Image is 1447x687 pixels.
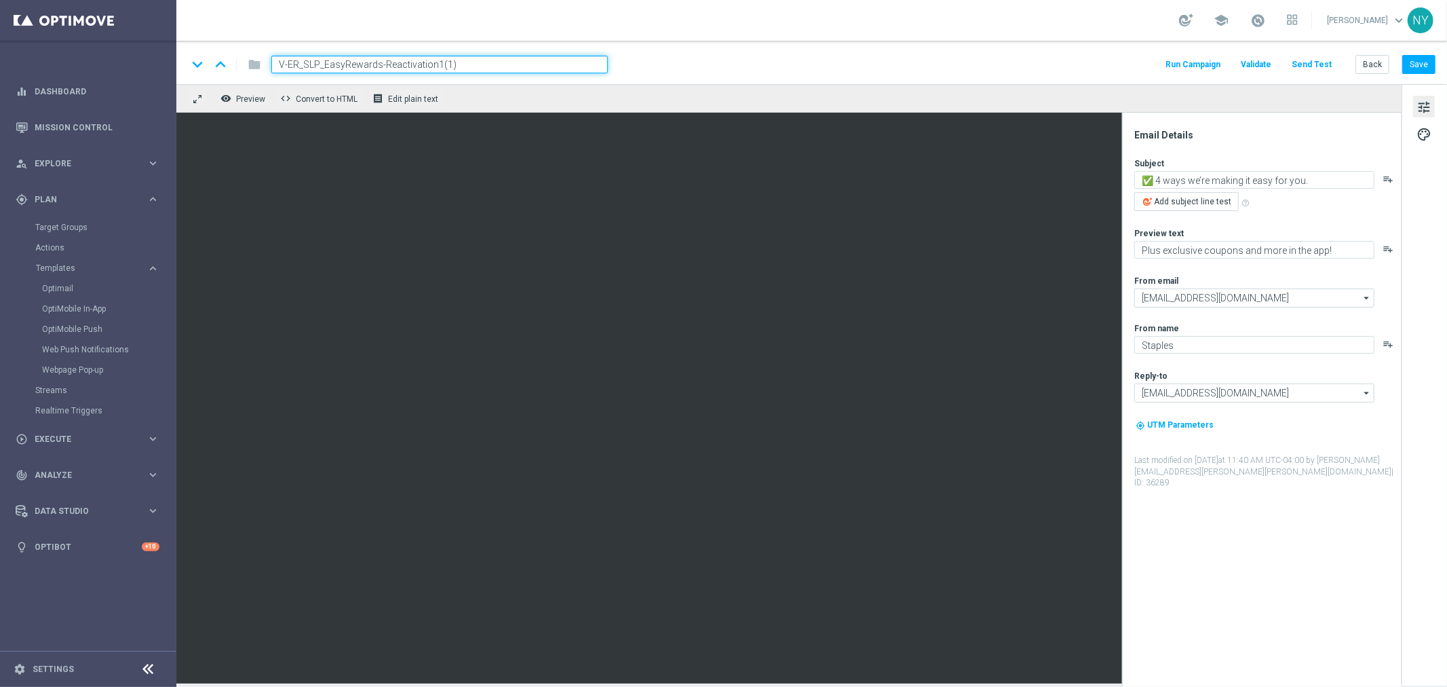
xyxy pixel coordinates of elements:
span: UTM Parameters [1147,420,1214,430]
span: school [1214,13,1229,28]
button: my_location UTM Parameters [1134,417,1215,432]
i: playlist_add [1383,244,1393,255]
span: Execute [35,435,147,443]
button: equalizer Dashboard [15,86,160,97]
span: Validate [1241,60,1271,69]
div: Templates [35,258,175,380]
button: tune [1413,96,1435,117]
label: Subject [1134,158,1164,169]
a: [PERSON_NAME]keyboard_arrow_down [1326,10,1408,31]
label: Last modified on [DATE] at 11:40 AM UTC-04:00 by [PERSON_NAME][EMAIL_ADDRESS][PERSON_NAME][PERSON... [1134,455,1400,489]
i: gps_fixed [16,193,28,206]
label: Preview text [1134,228,1184,239]
span: tune [1416,98,1431,116]
i: equalizer [16,86,28,98]
button: playlist_add [1383,339,1393,350]
i: play_circle_outline [16,433,28,445]
button: Send Test [1290,56,1334,74]
button: Add subject line test [1134,192,1239,211]
span: Convert to HTML [296,94,358,104]
input: Enter a unique template name [271,56,608,73]
div: Actions [35,238,175,258]
button: gps_fixed Plan keyboard_arrow_right [15,194,160,205]
span: Edit plain text [388,94,438,104]
div: Realtime Triggers [35,401,175,421]
button: receipt Edit plain text [369,90,444,107]
a: Dashboard [35,73,159,109]
span: keyboard_arrow_down [1391,13,1406,28]
button: Templates keyboard_arrow_right [35,263,160,274]
button: person_search Explore keyboard_arrow_right [15,158,160,169]
a: Streams [35,385,141,396]
div: Target Groups [35,217,175,238]
button: Run Campaign [1163,56,1222,74]
span: Add subject line test [1154,197,1231,206]
span: Explore [35,160,147,168]
span: Templates [36,264,133,272]
button: Data Studio keyboard_arrow_right [15,506,160,517]
i: lightbulb [16,541,28,553]
input: Select [1134,384,1374,403]
a: Actions [35,242,141,253]
a: Realtime Triggers [35,405,141,416]
input: Select [1134,289,1374,308]
i: remove_red_eye [220,93,231,104]
i: keyboard_arrow_right [147,432,159,445]
a: Webpage Pop-up [42,365,141,375]
span: Data Studio [35,507,147,515]
span: Preview [236,94,265,104]
div: Analyze [16,469,147,481]
div: Streams [35,380,175,401]
button: lightbulb Optibot +10 [15,542,160,553]
div: NY [1408,7,1433,33]
i: keyboard_arrow_down [187,54,208,75]
div: Data Studio [16,505,147,517]
button: Mission Control [15,122,160,133]
div: +10 [142,542,159,551]
a: Settings [33,665,74,673]
label: Reply-to [1134,371,1168,382]
span: Analyze [35,471,147,479]
div: Optibot [16,529,159,565]
div: track_changes Analyze keyboard_arrow_right [15,470,160,481]
i: keyboard_arrow_right [147,504,159,517]
a: OptiMobile In-App [42,303,141,314]
a: Web Push Notifications [42,344,141,355]
label: From name [1134,323,1179,334]
div: Web Push Notifications [42,339,175,360]
div: Explore [16,157,147,170]
a: OptiMobile Push [42,324,141,335]
i: person_search [16,157,28,170]
div: Webpage Pop-up [42,360,175,380]
i: keyboard_arrow_up [210,54,231,75]
button: palette [1413,123,1435,145]
span: Plan [35,196,147,204]
div: Optimail [42,278,175,299]
span: help_outline [1241,199,1250,207]
i: arrow_drop_down [1360,384,1374,402]
i: keyboard_arrow_right [147,157,159,170]
button: Save [1402,55,1435,74]
span: palette [1416,126,1431,143]
button: Validate [1239,56,1273,74]
button: play_circle_outline Execute keyboard_arrow_right [15,434,160,445]
div: Mission Control [16,109,159,145]
img: optiGenie.svg [1143,197,1153,206]
label: From email [1134,276,1178,286]
i: settings [14,663,26,675]
div: Dashboard [16,73,159,109]
i: keyboard_arrow_right [147,193,159,206]
span: code [280,93,291,104]
div: Email Details [1134,129,1400,141]
a: Optimail [42,283,141,294]
div: Execute [16,433,147,445]
button: playlist_add [1383,174,1393,185]
i: receipt [372,93,383,104]
div: OptiMobile Push [42,319,175,339]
